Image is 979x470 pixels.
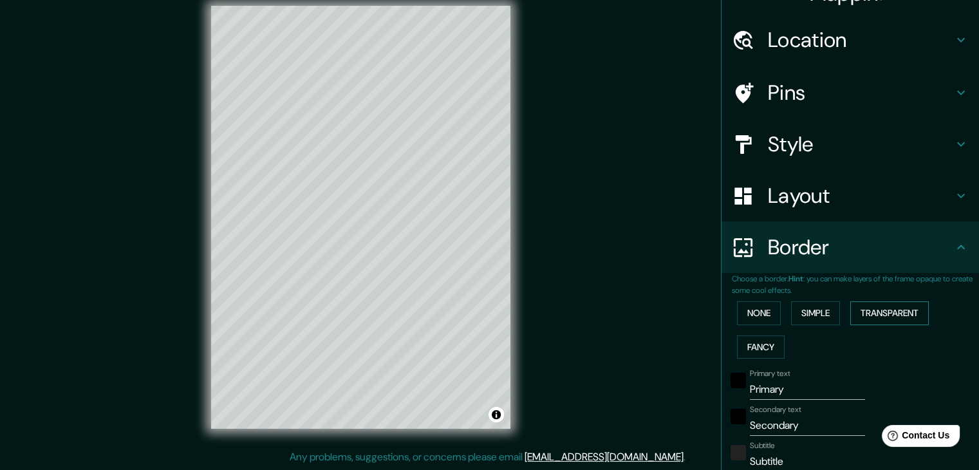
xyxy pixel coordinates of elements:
a: [EMAIL_ADDRESS][DOMAIN_NAME] [525,450,684,464]
button: Fancy [737,335,785,359]
p: Choose a border. : you can make layers of the frame opaque to create some cool effects. [732,273,979,296]
p: Any problems, suggestions, or concerns please email . [290,449,685,465]
div: Style [722,118,979,170]
button: Transparent [850,301,929,325]
div: Border [722,221,979,273]
label: Subtitle [750,440,775,451]
label: Secondary text [750,404,801,415]
h4: Border [768,234,953,260]
h4: Style [768,131,953,157]
h4: Layout [768,183,953,209]
h4: Pins [768,80,953,106]
div: . [685,449,687,465]
button: None [737,301,781,325]
iframe: Help widget launcher [864,420,965,456]
button: Toggle attribution [489,407,504,422]
button: black [731,373,746,388]
h4: Location [768,27,953,53]
div: Location [722,14,979,66]
button: Simple [791,301,840,325]
div: . [687,449,690,465]
div: Pins [722,67,979,118]
button: black [731,409,746,424]
div: Layout [722,170,979,221]
b: Hint [788,274,803,284]
label: Primary text [750,368,790,379]
button: color-222222 [731,445,746,460]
